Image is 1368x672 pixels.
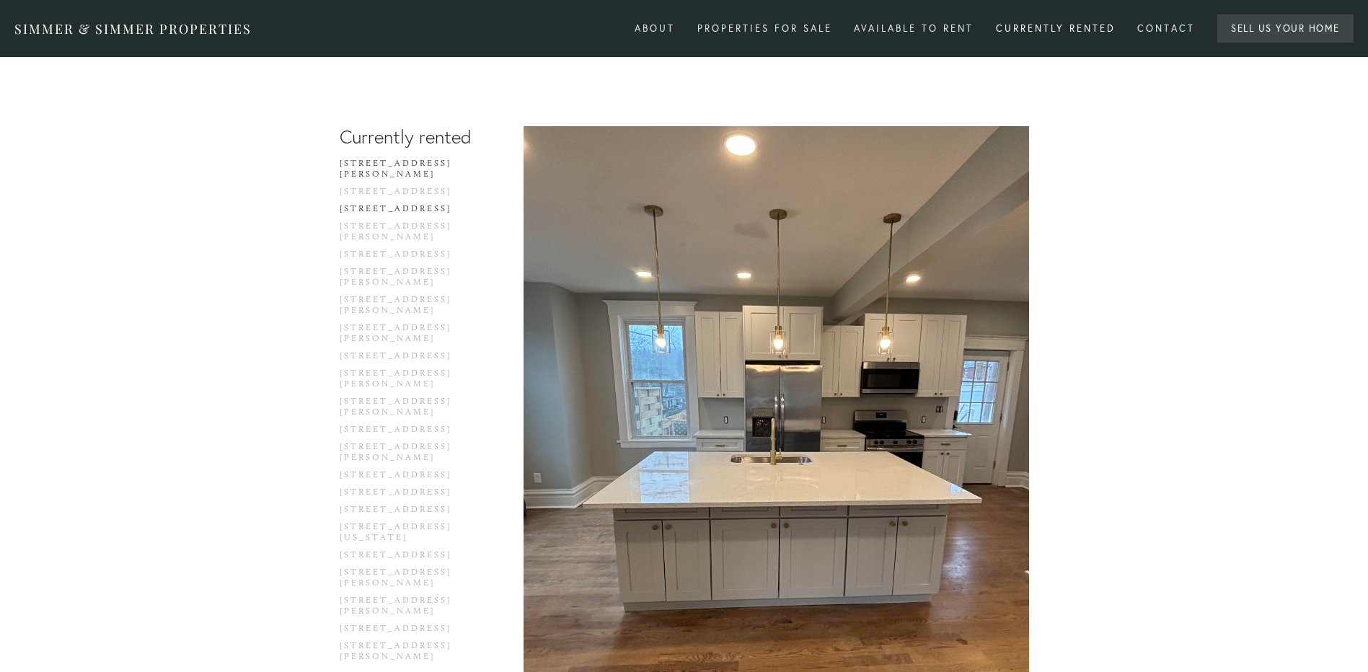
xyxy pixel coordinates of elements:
[340,294,477,322] a: [STREET_ADDRESS][PERSON_NAME]
[340,623,477,640] a: [STREET_ADDRESS]
[340,424,477,441] a: [STREET_ADDRESS]
[340,126,477,149] li: Currently rented
[340,186,477,203] a: [STREET_ADDRESS]
[340,368,477,396] a: [STREET_ADDRESS][PERSON_NAME]
[340,350,477,368] a: [STREET_ADDRESS]
[340,640,477,668] a: [STREET_ADDRESS][PERSON_NAME]
[340,549,477,567] a: [STREET_ADDRESS]
[1128,17,1204,40] a: Contact
[987,17,1125,40] div: Currently rented
[14,20,252,37] a: Simmer & Simmer Properties
[340,322,477,350] a: [STREET_ADDRESS][PERSON_NAME]
[340,249,477,266] a: [STREET_ADDRESS]
[340,521,477,549] a: [STREET_ADDRESS][US_STATE]
[340,469,477,487] a: [STREET_ADDRESS]
[340,158,477,186] a: [STREET_ADDRESS][PERSON_NAME]
[844,17,983,40] div: Available to rent
[340,504,477,521] a: [STREET_ADDRESS]
[340,396,477,424] a: [STREET_ADDRESS][PERSON_NAME]
[340,441,477,469] a: [STREET_ADDRESS][PERSON_NAME]
[340,203,477,221] a: [STREET_ADDRESS]
[340,595,477,623] a: [STREET_ADDRESS][PERSON_NAME]
[688,17,842,40] div: Properties for Sale
[1217,14,1354,43] a: Sell Us Your Home
[340,221,477,249] a: [STREET_ADDRESS][PERSON_NAME]
[340,567,477,595] a: [STREET_ADDRESS][PERSON_NAME]
[625,17,684,40] a: About
[340,266,477,294] a: [STREET_ADDRESS][PERSON_NAME]
[340,487,477,504] a: [STREET_ADDRESS]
